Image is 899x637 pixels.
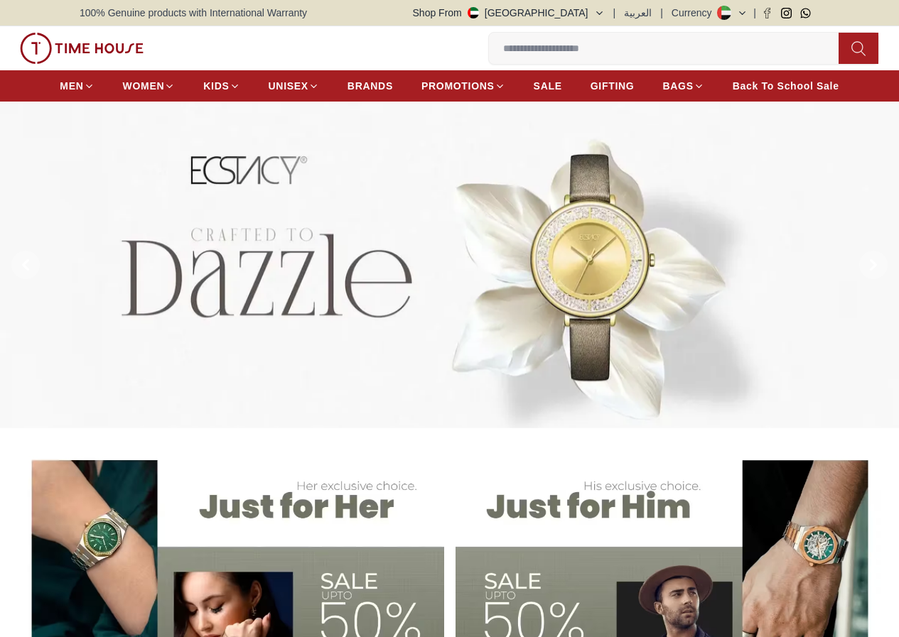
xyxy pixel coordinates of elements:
[662,79,693,93] span: BAGS
[591,73,635,99] a: GIFTING
[762,8,773,18] a: Facebook
[269,73,319,99] a: UNISEX
[662,73,704,99] a: BAGS
[269,79,308,93] span: UNISEX
[800,8,811,18] a: Whatsapp
[468,7,479,18] img: United Arab Emirates
[613,6,616,20] span: |
[203,73,239,99] a: KIDS
[534,73,562,99] a: SALE
[60,73,94,99] a: MEN
[753,6,756,20] span: |
[123,79,165,93] span: WOMEN
[624,6,652,20] button: العربية
[348,79,393,93] span: BRANDS
[20,33,144,64] img: ...
[421,73,505,99] a: PROMOTIONS
[781,8,792,18] a: Instagram
[60,79,83,93] span: MEN
[591,79,635,93] span: GIFTING
[123,73,176,99] a: WOMEN
[672,6,718,20] div: Currency
[660,6,663,20] span: |
[733,73,839,99] a: Back To School Sale
[421,79,495,93] span: PROMOTIONS
[348,73,393,99] a: BRANDS
[733,79,839,93] span: Back To School Sale
[413,6,605,20] button: Shop From[GEOGRAPHIC_DATA]
[203,79,229,93] span: KIDS
[80,6,307,20] span: 100% Genuine products with International Warranty
[534,79,562,93] span: SALE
